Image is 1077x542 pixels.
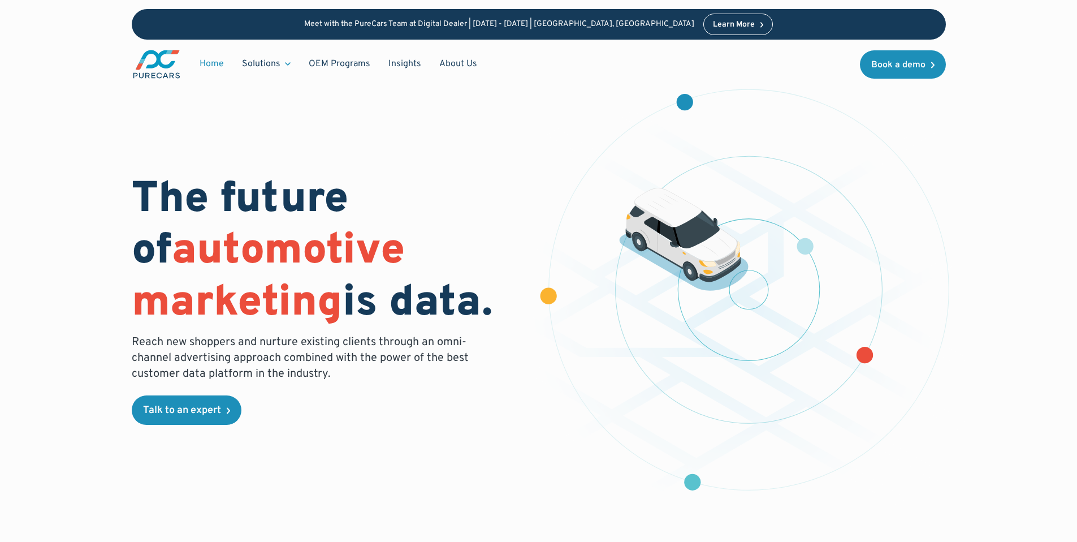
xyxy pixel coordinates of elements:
p: Reach new shoppers and nurture existing clients through an omni-channel advertising approach comb... [132,334,475,382]
a: About Us [430,53,486,75]
div: Solutions [233,53,300,75]
a: OEM Programs [300,53,379,75]
a: Book a demo [860,50,946,79]
div: Talk to an expert [143,406,221,416]
img: purecars logo [132,49,181,80]
a: Home [191,53,233,75]
span: automotive marketing [132,225,405,330]
img: illustration of a vehicle [619,188,749,291]
div: Solutions [242,58,280,70]
a: Talk to an expert [132,395,241,425]
a: main [132,49,181,80]
div: Learn More [713,21,755,29]
a: Learn More [703,14,773,35]
div: Book a demo [871,61,925,70]
p: Meet with the PureCars Team at Digital Dealer | [DATE] - [DATE] | [GEOGRAPHIC_DATA], [GEOGRAPHIC_... [304,20,694,29]
a: Insights [379,53,430,75]
h1: The future of is data. [132,175,525,330]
